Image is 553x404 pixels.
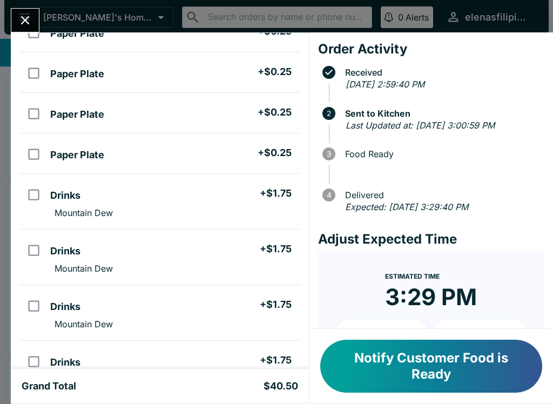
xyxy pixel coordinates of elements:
[55,207,113,218] p: Mountain Dew
[55,319,113,329] p: Mountain Dew
[50,108,104,121] h5: Paper Plate
[340,109,544,118] span: Sent to Kitchen
[346,120,495,131] em: Last Updated at: [DATE] 3:00:59 PM
[318,231,544,247] h4: Adjust Expected Time
[433,320,527,347] button: + 20
[327,150,331,158] text: 3
[260,354,292,367] h5: + $1.75
[50,189,80,202] h5: Drinks
[260,187,292,200] h5: + $1.75
[50,300,80,313] h5: Drinks
[260,243,292,255] h5: + $1.75
[258,65,292,78] h5: + $0.25
[318,41,544,57] h4: Order Activity
[385,272,440,280] span: Estimated Time
[340,68,544,77] span: Received
[335,320,429,347] button: + 10
[258,146,292,159] h5: + $0.25
[320,340,542,393] button: Notify Customer Food is Ready
[50,245,80,258] h5: Drinks
[264,380,298,393] h5: $40.50
[327,109,331,118] text: 2
[22,380,76,393] h5: Grand Total
[260,298,292,311] h5: + $1.75
[50,356,80,369] h5: Drinks
[385,283,477,311] time: 3:29 PM
[345,201,468,212] em: Expected: [DATE] 3:29:40 PM
[340,149,544,159] span: Food Ready
[258,106,292,119] h5: + $0.25
[50,149,104,161] h5: Paper Plate
[346,79,424,90] em: [DATE] 2:59:40 PM
[50,27,104,40] h5: Paper Plate
[326,191,331,199] text: 4
[11,9,39,32] button: Close
[50,68,104,80] h5: Paper Plate
[340,190,544,200] span: Delivered
[55,263,113,274] p: Mountain Dew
